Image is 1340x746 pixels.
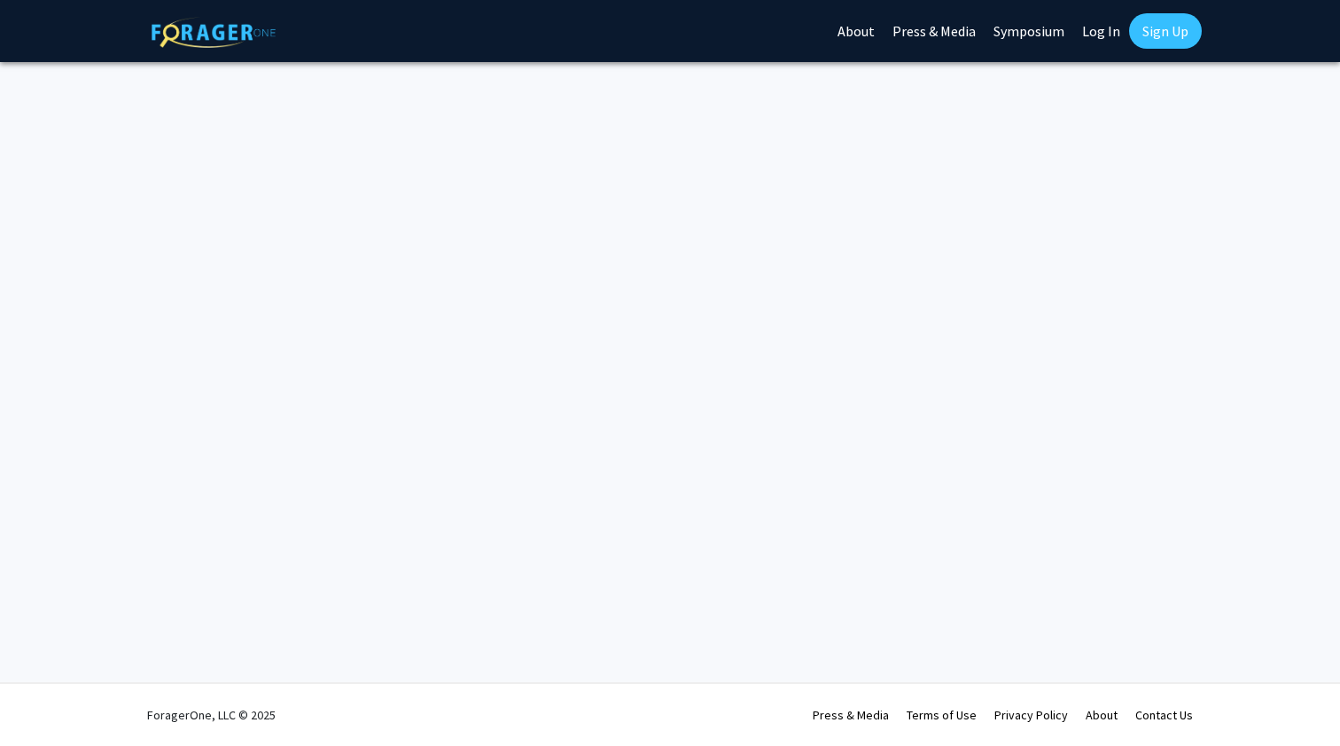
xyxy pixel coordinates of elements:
[1135,707,1193,723] a: Contact Us
[147,684,276,746] div: ForagerOne, LLC © 2025
[907,707,977,723] a: Terms of Use
[813,707,889,723] a: Press & Media
[152,17,276,48] img: ForagerOne Logo
[1129,13,1202,49] a: Sign Up
[994,707,1068,723] a: Privacy Policy
[1086,707,1118,723] a: About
